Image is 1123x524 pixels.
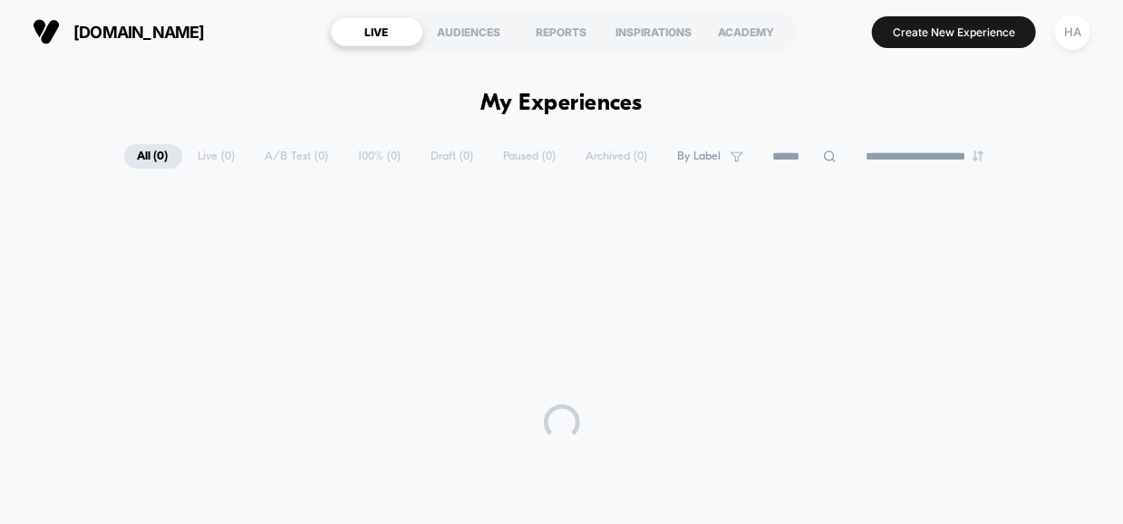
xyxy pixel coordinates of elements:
img: Visually logo [33,18,60,45]
h1: My Experiences [480,91,643,117]
div: ACADEMY [701,17,793,46]
div: HA [1055,15,1090,50]
button: [DOMAIN_NAME] [27,17,210,46]
span: All ( 0 ) [124,144,182,169]
div: REPORTS [516,17,608,46]
span: By Label [678,150,721,163]
div: AUDIENCES [423,17,516,46]
button: Create New Experience [872,16,1036,48]
div: INSPIRATIONS [608,17,701,46]
button: HA [1050,14,1096,51]
div: LIVE [331,17,423,46]
span: [DOMAIN_NAME] [73,23,205,42]
img: end [973,150,983,161]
